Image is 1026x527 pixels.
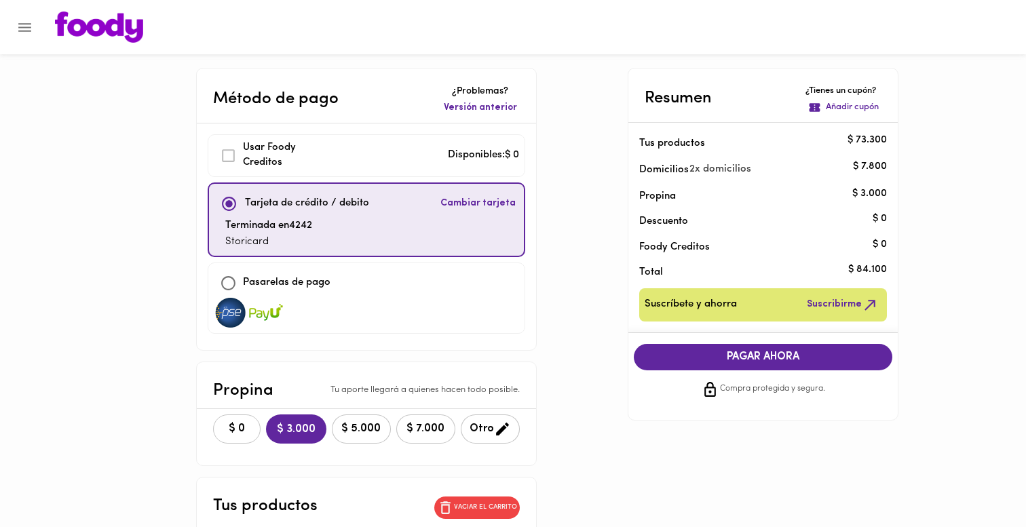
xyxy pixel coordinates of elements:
p: Tus productos [639,136,866,151]
p: $ 7.800 [853,160,887,174]
p: $ 0 [873,212,887,226]
p: Vaciar el carrito [454,503,517,512]
p: Terminada en 4242 [225,218,312,234]
p: Tus productos [213,494,318,518]
span: Otro [470,421,511,437]
p: $ 3.000 [852,187,887,201]
span: $ 3.000 [277,423,316,436]
img: visa [249,298,283,328]
button: Cambiar tarjeta [438,189,518,218]
p: Tarjeta de crédito / debito [245,196,369,212]
span: 2 x domicilios [689,161,751,178]
button: PAGAR AHORA [634,344,893,370]
button: Menu [8,11,41,44]
p: Domicilios [639,163,689,177]
p: Descuento [639,214,688,229]
button: Suscribirme [804,294,881,316]
p: ¿Problemas? [441,85,520,98]
p: Añadir cupón [826,101,879,114]
button: Otro [461,414,520,444]
p: Resumen [645,86,712,111]
img: logo.png [55,12,143,43]
p: $ 0 [873,237,887,252]
p: Pasarelas de pago [243,275,330,291]
button: Versión anterior [441,98,520,117]
button: Vaciar el carrito [434,496,520,519]
span: $ 5.000 [341,423,382,435]
p: Método de pago [213,87,339,111]
span: $ 7.000 [405,423,446,435]
span: Versión anterior [444,101,517,115]
span: PAGAR AHORA [647,351,879,364]
p: Storicard [225,235,312,250]
p: Total [639,265,866,279]
span: Compra protegida y segura. [720,383,825,396]
span: Cambiar tarjeta [440,197,516,210]
img: visa [214,298,248,328]
p: Foody Creditos [639,240,866,254]
p: Disponibles: $ 0 [448,148,519,163]
span: $ 0 [222,423,252,435]
p: $ 84.100 [848,262,887,277]
p: Usar Foody Creditos [243,140,336,171]
p: Propina [639,189,866,203]
button: $ 0 [213,414,261,444]
p: Tu aporte llegará a quienes hacen todo posible. [330,384,520,397]
button: $ 5.000 [332,414,391,444]
p: ¿Tienes un cupón? [805,85,881,98]
button: $ 7.000 [396,414,455,444]
button: Añadir cupón [805,98,881,117]
iframe: Messagebird Livechat Widget [947,448,1012,513]
span: Suscribirme [807,296,879,313]
button: $ 3.000 [266,414,326,444]
p: Propina [213,378,273,403]
span: Suscríbete y ahorra [645,296,737,313]
p: $ 73.300 [848,134,887,148]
